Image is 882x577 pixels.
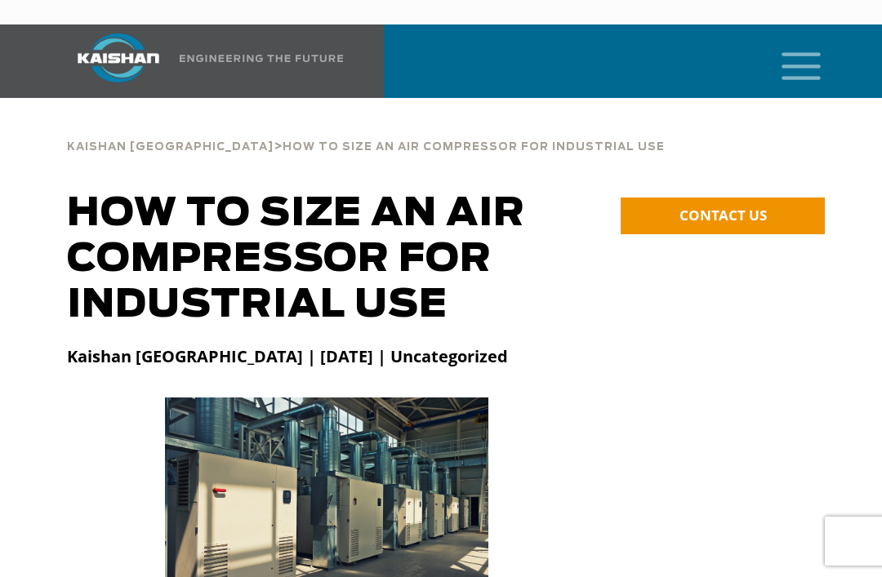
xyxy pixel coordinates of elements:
span: CONTACT US [679,206,767,224]
span: How to Size an Air Compressor for Industrial Use [67,194,525,325]
img: kaishan logo [57,33,180,82]
div: > [67,122,665,160]
span: How to Size An Air Compressor For Industrial Use [283,142,665,153]
strong: Kaishan [GEOGRAPHIC_DATA] | [DATE] | Uncategorized [67,345,508,367]
a: mobile menu [775,47,803,75]
a: Kaishan [GEOGRAPHIC_DATA] [67,139,274,153]
a: CONTACT US [621,198,825,234]
span: Kaishan [GEOGRAPHIC_DATA] [67,142,274,153]
img: Engineering the future [180,55,343,62]
a: Kaishan USA [57,24,346,98]
a: How to Size An Air Compressor For Industrial Use [283,139,665,153]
